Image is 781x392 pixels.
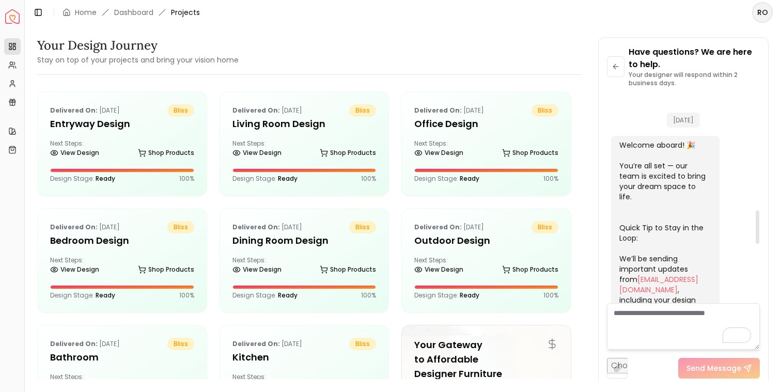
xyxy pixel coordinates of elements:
[167,104,194,117] span: bliss
[138,146,194,160] a: Shop Products
[232,338,302,350] p: [DATE]
[232,139,377,160] div: Next Steps:
[414,139,558,160] div: Next Steps:
[167,221,194,233] span: bliss
[361,175,376,183] p: 100 %
[50,339,98,348] b: Delivered on:
[171,7,200,18] span: Projects
[543,175,558,183] p: 100 %
[232,350,377,365] h5: Kitchen
[50,139,194,160] div: Next Steps:
[96,174,115,183] span: Ready
[414,233,558,248] h5: Outdoor design
[50,221,120,233] p: [DATE]
[667,113,700,128] span: [DATE]
[75,7,97,18] a: Home
[414,117,558,131] h5: Office design
[50,350,194,365] h5: Bathroom
[232,339,280,348] b: Delivered on:
[414,146,463,160] a: View Design
[278,291,298,300] span: Ready
[361,291,376,300] p: 100 %
[50,233,194,248] h5: Bedroom design
[96,291,115,300] span: Ready
[138,262,194,277] a: Shop Products
[532,104,558,117] span: bliss
[232,256,377,277] div: Next Steps:
[607,303,760,350] textarea: To enrich screen reader interactions, please activate Accessibility in Grammarly extension settings
[414,262,463,277] a: View Design
[37,55,239,65] small: Stay on top of your projects and bring your vision home
[232,117,377,131] h5: Living Room design
[232,104,302,117] p: [DATE]
[502,262,558,277] a: Shop Products
[232,221,302,233] p: [DATE]
[414,221,484,233] p: [DATE]
[63,7,200,18] nav: breadcrumb
[50,117,194,131] h5: entryway design
[50,291,115,300] p: Design Stage:
[50,223,98,231] b: Delivered on:
[619,274,698,295] a: [EMAIL_ADDRESS][DOMAIN_NAME]
[414,338,558,381] h5: Your Gateway to Affordable Designer Furniture
[414,104,484,117] p: [DATE]
[50,175,115,183] p: Design Stage:
[349,338,376,350] span: bliss
[5,9,20,24] a: Spacejoy
[232,175,298,183] p: Design Stage:
[278,174,298,183] span: Ready
[532,221,558,233] span: bliss
[114,7,153,18] a: Dashboard
[414,106,462,115] b: Delivered on:
[629,46,760,71] p: Have questions? We are here to help.
[50,262,99,277] a: View Design
[50,338,120,350] p: [DATE]
[179,291,194,300] p: 100 %
[349,221,376,233] span: bliss
[167,338,194,350] span: bliss
[320,262,376,277] a: Shop Products
[460,291,479,300] span: Ready
[179,175,194,183] p: 100 %
[414,223,462,231] b: Delivered on:
[414,256,558,277] div: Next Steps:
[629,71,760,87] p: Your designer will respond within 2 business days.
[752,2,773,23] button: RO
[50,104,120,117] p: [DATE]
[320,146,376,160] a: Shop Products
[50,146,99,160] a: View Design
[460,174,479,183] span: Ready
[232,233,377,248] h5: Dining Room design
[232,262,282,277] a: View Design
[349,104,376,117] span: bliss
[50,256,194,277] div: Next Steps:
[543,291,558,300] p: 100 %
[502,146,558,160] a: Shop Products
[232,146,282,160] a: View Design
[232,291,298,300] p: Design Stage:
[50,106,98,115] b: Delivered on:
[5,9,20,24] img: Spacejoy Logo
[37,37,239,54] h3: Your Design Journey
[414,175,479,183] p: Design Stage:
[753,3,772,22] span: RO
[232,223,280,231] b: Delivered on:
[414,291,479,300] p: Design Stage:
[232,106,280,115] b: Delivered on:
